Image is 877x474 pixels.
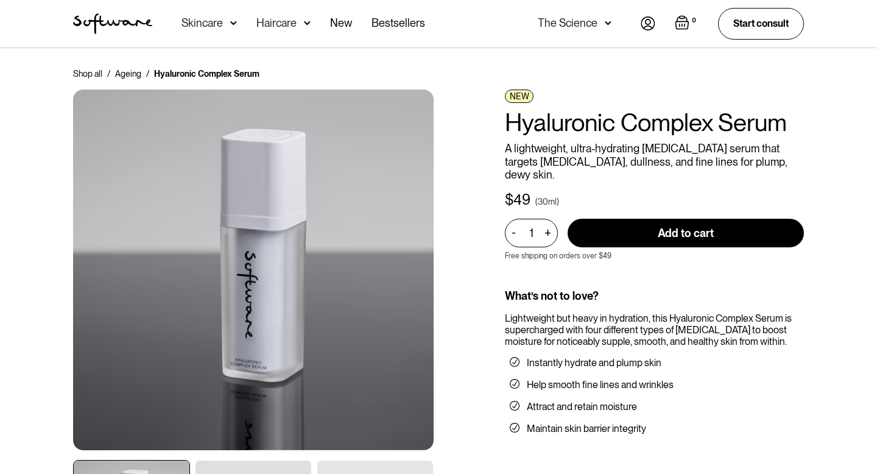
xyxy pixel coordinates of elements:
li: Attract and retain moisture [510,401,799,413]
div: + [541,226,554,240]
div: Hyaluronic Complex Serum [154,68,259,80]
div: $ [505,191,513,209]
div: / [107,68,110,80]
li: Maintain skin barrier integrity [510,423,799,435]
p: A lightweight, ultra-hydrating [MEDICAL_DATA] serum that targets [MEDICAL_DATA], dullness, and fi... [505,142,804,182]
div: (30ml) [535,196,559,208]
a: Ageing [115,68,141,80]
div: Skincare [181,17,223,29]
div: 49 [513,191,530,209]
img: arrow down [605,17,611,29]
li: Help smooth fine lines and wrinkles [510,379,799,391]
h1: Hyaluronic Complex Serum [505,108,804,137]
div: - [512,226,520,239]
div: Haircare [256,17,297,29]
div: Lightweight but heavy in hydration, this Hyaluronic Complex Serum is supercharged with four diffe... [505,313,804,348]
li: Instantly hydrate and plump skin [510,357,799,369]
img: arrow down [230,17,237,29]
p: Free shipping on orders over $49 [505,252,611,260]
a: Start consult [718,8,804,39]
a: Shop all [73,68,102,80]
div: What’s not to love? [505,289,804,303]
img: arrow down [304,17,311,29]
div: / [146,68,149,80]
img: Software Logo [73,13,152,34]
a: home [73,13,152,34]
a: Open empty cart [675,15,699,32]
div: 0 [689,15,699,26]
input: Add to cart [568,219,804,247]
div: The Science [538,17,597,29]
div: NEW [505,90,534,103]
